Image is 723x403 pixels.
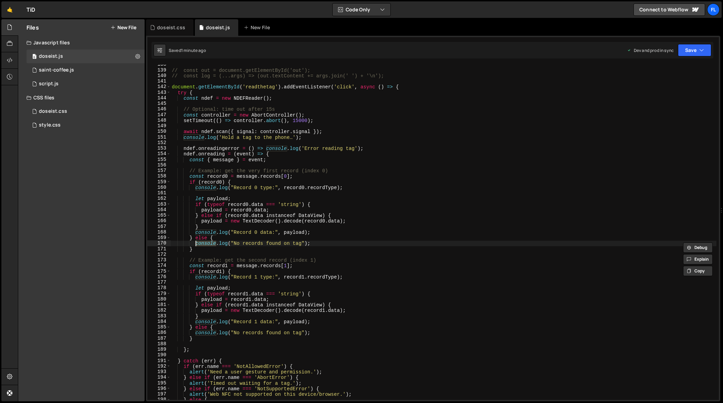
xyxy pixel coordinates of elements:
div: doseist.css [39,108,67,115]
div: 162 [147,196,171,201]
div: Dev and prod in sync [627,47,674,53]
div: 4604/25434.css [27,118,145,132]
div: 190 [147,352,171,358]
div: 4604/24567.js [27,77,145,91]
div: 152 [147,140,171,145]
div: 173 [147,257,171,263]
div: 155 [147,157,171,162]
div: 166 [147,218,171,224]
div: 193 [147,369,171,374]
div: 165 [147,213,171,218]
div: Javascript files [18,36,145,50]
div: 188 [147,341,171,347]
div: 170 [147,240,171,246]
div: 182 [147,307,171,313]
button: Save [678,44,711,56]
div: 187 [147,336,171,341]
div: 157 [147,168,171,173]
div: 146 [147,106,171,112]
div: 140 [147,73,171,78]
div: 189 [147,347,171,352]
div: 178 [147,285,171,291]
div: 168 [147,229,171,235]
div: 156 [147,162,171,168]
div: doseist.js [206,24,230,31]
button: Code Only [333,3,390,16]
div: 172 [147,252,171,257]
div: 4604/42100.css [27,105,145,118]
div: 145 [147,101,171,106]
div: 147 [147,112,171,118]
a: Fl [707,3,720,16]
div: 163 [147,201,171,207]
div: 167 [147,224,171,229]
div: 144 [147,95,171,101]
a: Connect to Webflow [633,3,705,16]
div: script.js [39,81,59,87]
div: 154 [147,151,171,156]
div: 180 [147,296,171,302]
div: 176 [147,274,171,280]
div: saint-coffee.js [39,67,74,73]
div: 191 [147,358,171,363]
div: 142 [147,84,171,89]
div: 177 [147,280,171,285]
div: 159 [147,179,171,185]
a: 🤙 [1,1,18,18]
h2: Files [27,24,39,31]
button: Debug [683,242,713,253]
div: 4604/27020.js [27,63,145,77]
div: style.css [39,122,61,128]
div: 194 [147,374,171,380]
div: 198 [147,397,171,402]
div: 141 [147,78,171,84]
span: 0 [32,54,36,60]
div: 1 minute ago [181,47,206,53]
div: 160 [147,185,171,190]
div: 148 [147,118,171,123]
div: 169 [147,235,171,240]
div: 175 [147,269,171,274]
div: 192 [147,363,171,369]
div: 195 [147,380,171,386]
div: 151 [147,134,171,140]
div: doseist.js [39,53,63,59]
div: 185 [147,324,171,330]
div: 197 [147,391,171,397]
div: 138 [147,62,171,67]
button: New File [111,25,136,30]
div: 183 [147,313,171,319]
div: TiD [27,6,35,14]
div: 171 [147,246,171,252]
button: Copy [683,266,713,276]
div: 153 [147,145,171,151]
div: 179 [147,291,171,296]
div: Saved [169,47,206,53]
div: 181 [147,302,171,307]
div: 4604/37981.js [27,50,145,63]
div: 158 [147,173,171,179]
div: 164 [147,207,171,213]
button: Explain [683,254,713,264]
div: 143 [147,90,171,95]
div: 149 [147,123,171,129]
div: 174 [147,263,171,268]
div: 184 [147,319,171,324]
div: 139 [147,67,171,73]
div: 161 [147,190,171,196]
div: doseist.css [157,24,185,31]
div: 196 [147,386,171,391]
div: New File [244,24,273,31]
div: 186 [147,330,171,335]
div: CSS files [18,91,145,105]
div: 150 [147,129,171,134]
